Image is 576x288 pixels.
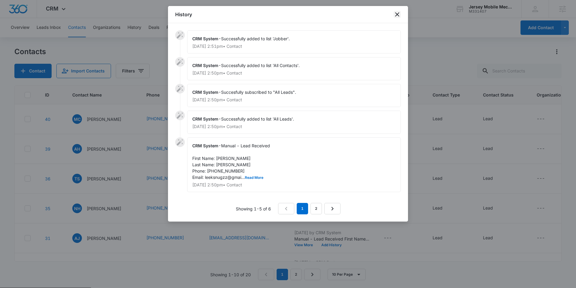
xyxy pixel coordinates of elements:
[187,30,401,54] div: -
[324,203,340,214] a: Next Page
[278,203,340,214] nav: Pagination
[17,10,29,14] div: v 4.0.25
[192,183,396,187] p: [DATE] 2:50pm • Contact
[16,35,21,40] img: tab_domain_overview_orange.svg
[192,98,396,102] p: [DATE] 2:50pm • Contact
[394,11,401,18] button: close
[192,63,218,68] span: CRM System
[10,16,14,20] img: website_grey.svg
[187,111,401,134] div: -
[192,90,218,95] span: CRM System
[192,124,396,129] p: [DATE] 2:50pm • Contact
[187,84,401,107] div: -
[221,36,290,41] span: Successfully added to list 'Jobber'.
[175,11,192,18] h1: History
[310,203,322,214] a: Page 2
[221,63,300,68] span: Successfully added to list 'All Contacts'.
[16,16,66,20] div: Domain: [DOMAIN_NAME]
[297,203,308,214] em: 1
[60,35,64,40] img: tab_keywords_by_traffic_grey.svg
[10,10,14,14] img: logo_orange.svg
[192,116,218,121] span: CRM System
[221,90,296,95] span: Succesfully subscribed to "All Leads".
[221,116,294,121] span: Successfully added to list 'All Leads'.
[192,143,218,148] span: CRM System
[66,35,101,39] div: Keywords by Traffic
[192,71,396,75] p: [DATE] 2:50pm • Contact
[187,137,401,192] div: -
[187,57,401,80] div: -
[245,176,263,179] button: Read More
[192,36,218,41] span: CRM System
[192,44,396,48] p: [DATE] 2:51pm • Contact
[192,143,270,180] span: Manual - Lead Received First Name: [PERSON_NAME] Last Name: [PERSON_NAME] Phone: [PHONE_NUMBER] E...
[236,206,271,212] p: Showing 1-5 of 6
[23,35,54,39] div: Domain Overview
